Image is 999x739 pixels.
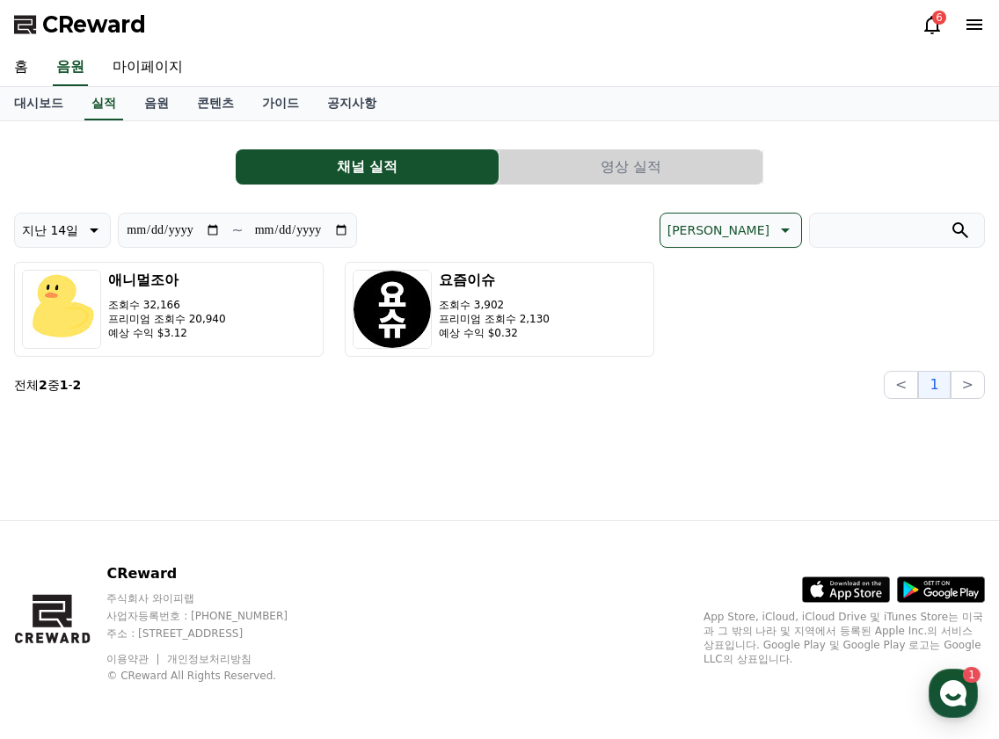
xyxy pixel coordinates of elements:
span: 홈 [55,583,66,598]
button: 지난 14일 [14,213,111,248]
button: 영상 실적 [499,149,762,185]
p: 주식회사 와이피랩 [106,591,321,605]
button: [PERSON_NAME] [660,213,802,248]
button: > [951,371,985,399]
p: © CReward All Rights Reserved. [106,669,321,683]
p: ~ [231,220,243,241]
a: CReward [14,11,146,39]
span: 설정 [272,583,293,598]
img: 요즘이슈 [353,270,432,349]
p: CReward [106,563,321,584]
a: 1대화 [116,557,227,601]
a: 설정 [227,557,338,601]
button: 요즘이슈 조회수 3,902 프리미엄 조회수 2,130 예상 수익 $0.32 [345,262,654,357]
h3: 애니멀조아 [108,270,226,291]
p: 사업자등록번호 : [PHONE_NUMBER] [106,609,321,623]
span: 1 [179,556,185,570]
p: 조회수 32,166 [108,298,226,312]
p: 조회수 3,902 [439,298,550,312]
a: 6 [922,14,943,35]
a: 홈 [5,557,116,601]
button: 애니멀조아 조회수 32,166 프리미엄 조회수 20,940 예상 수익 $3.12 [14,262,324,357]
span: CReward [42,11,146,39]
p: 전체 중 - [14,376,81,394]
a: 마이페이지 [98,49,197,86]
p: 주소 : [STREET_ADDRESS] [106,627,321,641]
a: 콘텐츠 [183,87,248,120]
a: 이용약관 [106,653,162,665]
button: 1 [918,371,950,399]
a: 실적 [84,87,123,120]
strong: 2 [73,378,82,392]
img: 애니멀조아 [22,270,101,349]
p: 지난 14일 [22,218,78,243]
p: 예상 수익 $3.12 [108,326,226,340]
p: 예상 수익 $0.32 [439,326,550,340]
a: 개인정보처리방침 [167,653,252,665]
button: 채널 실적 [236,149,499,185]
h3: 요즘이슈 [439,270,550,291]
a: 공지사항 [313,87,390,120]
p: [PERSON_NAME] [667,218,769,243]
p: 프리미엄 조회수 2,130 [439,312,550,326]
a: 음원 [130,87,183,120]
a: 영상 실적 [499,149,763,185]
button: < [884,371,918,399]
p: App Store, iCloud, iCloud Drive 및 iTunes Store는 미국과 그 밖의 나라 및 지역에서 등록된 Apple Inc.의 서비스 상표입니다. Goo... [704,610,985,666]
strong: 2 [39,378,47,392]
p: 프리미엄 조회수 20,940 [108,312,226,326]
div: 6 [932,11,946,25]
span: 대화 [161,584,182,598]
strong: 1 [60,378,69,392]
a: 가이드 [248,87,313,120]
a: 음원 [53,49,88,86]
